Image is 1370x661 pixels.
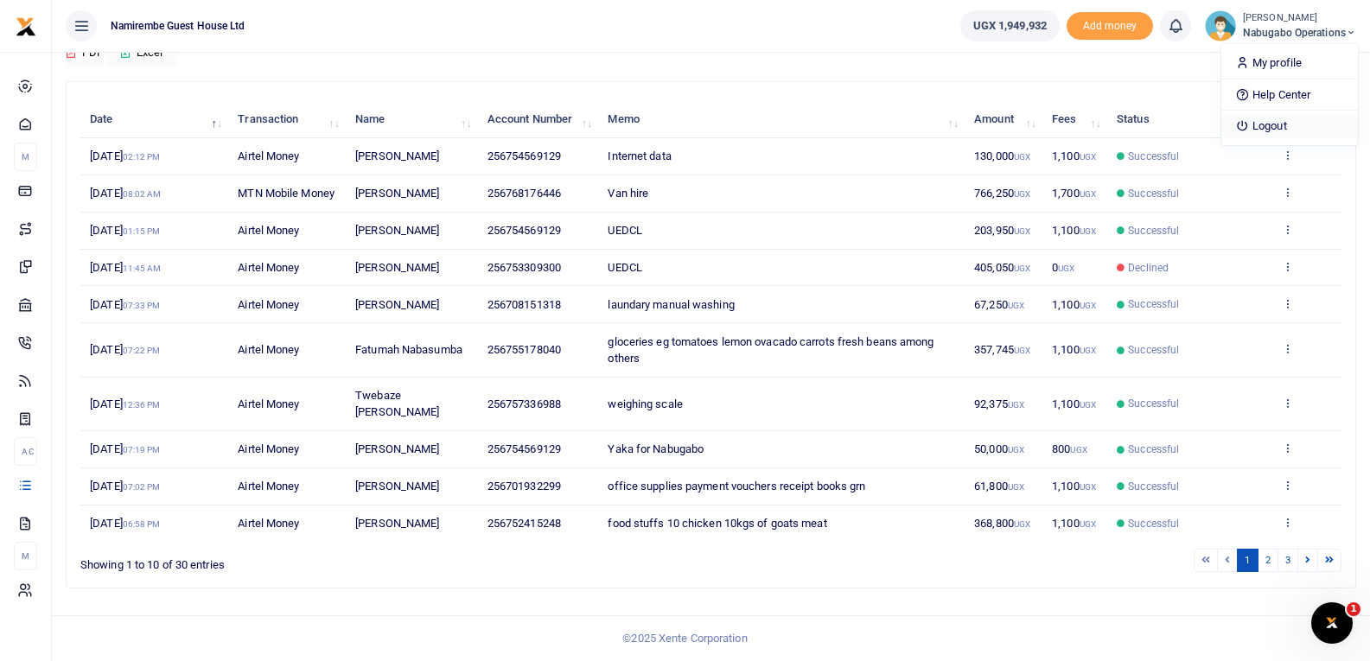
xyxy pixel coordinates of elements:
small: UGX [1080,346,1096,355]
span: [PERSON_NAME] [355,261,439,274]
span: 256754569129 [487,224,561,237]
span: [PERSON_NAME] [355,149,439,162]
small: UGX [1080,301,1096,310]
span: Declined [1128,260,1169,276]
small: UGX [1008,482,1024,492]
small: UGX [1080,519,1096,529]
span: [PERSON_NAME] [355,187,439,200]
span: [DATE] [90,261,161,274]
a: 2 [1258,549,1278,572]
span: Airtel Money [238,298,299,311]
small: 11:45 AM [123,264,162,273]
span: Twebaze [PERSON_NAME] [355,389,439,419]
span: 1,100 [1052,224,1096,237]
span: [PERSON_NAME] [355,224,439,237]
th: Date: activate to sort column descending [80,101,228,138]
span: 1,100 [1052,517,1096,530]
span: MTN Mobile Money [238,187,335,200]
span: Successful [1128,442,1179,457]
li: Toup your wallet [1067,12,1153,41]
small: 02:12 PM [123,152,161,162]
small: 01:15 PM [123,226,161,236]
span: Airtel Money [238,397,299,410]
span: 61,800 [974,480,1024,493]
th: Memo: activate to sort column ascending [598,101,965,138]
small: UGX [1014,346,1030,355]
small: 07:19 PM [123,445,161,454]
span: 256757336988 [487,397,561,410]
img: profile-user [1205,10,1236,41]
small: UGX [1014,519,1030,529]
span: [DATE] [90,397,160,410]
a: profile-user [PERSON_NAME] Nabugabo operations [1205,10,1356,41]
th: Transaction: activate to sort column ascending [228,101,346,138]
a: 3 [1278,549,1298,572]
small: UGX [1058,264,1074,273]
small: UGX [1080,226,1096,236]
iframe: Intercom live chat [1311,602,1353,644]
small: 12:36 PM [123,400,161,410]
span: 130,000 [974,149,1030,162]
span: 1,100 [1052,480,1096,493]
span: Airtel Money [238,480,299,493]
small: UGX [1014,189,1030,199]
span: 1,100 [1052,397,1096,410]
small: UGX [1008,301,1024,310]
span: 256753309300 [487,261,561,274]
small: UGX [1008,445,1024,454]
span: Airtel Money [238,261,299,274]
th: Fees: activate to sort column ascending [1042,101,1107,138]
span: 405,050 [974,261,1030,274]
span: Airtel Money [238,442,299,455]
span: 256708151318 [487,298,561,311]
span: 1 [1347,602,1360,616]
small: UGX [1014,226,1030,236]
th: Status: activate to sort column ascending [1107,101,1272,138]
span: [PERSON_NAME] [355,298,439,311]
span: 0 [1052,261,1074,274]
small: 07:02 PM [123,482,161,492]
small: UGX [1008,400,1024,410]
small: UGX [1080,482,1096,492]
span: UEDCL [608,261,642,274]
a: Help Center [1221,83,1358,107]
span: Airtel Money [238,343,299,356]
span: UEDCL [608,224,642,237]
a: 1 [1237,549,1258,572]
a: My profile [1221,51,1358,75]
span: Successful [1128,516,1179,531]
small: 06:58 PM [123,519,161,529]
span: UGX 1,949,932 [973,17,1047,35]
li: M [14,143,37,171]
a: Add money [1067,18,1153,31]
span: food stuffs 10 chicken 10kgs of goats meat [608,517,826,530]
a: logo-small logo-large logo-large [16,19,36,32]
th: Amount: activate to sort column ascending [965,101,1042,138]
span: 256754569129 [487,149,561,162]
span: Van hire [608,187,648,200]
span: [DATE] [90,343,160,356]
small: 07:33 PM [123,301,161,310]
span: Nabugabo operations [1243,25,1356,41]
a: UGX 1,949,932 [960,10,1060,41]
span: laundary manual washing [608,298,734,311]
small: [PERSON_NAME] [1243,11,1356,26]
span: 50,000 [974,442,1024,455]
span: 800 [1052,442,1087,455]
li: Ac [14,437,37,466]
th: Name: activate to sort column ascending [346,101,478,138]
span: Namirembe Guest House Ltd [104,18,252,34]
li: Wallet ballance [953,10,1067,41]
span: 256768176446 [487,187,561,200]
span: 368,800 [974,517,1030,530]
span: gloceries eg tomatoes lemon ovacado carrots fresh beans among others [608,335,934,365]
span: [DATE] [90,480,160,493]
span: [DATE] [90,517,160,530]
small: UGX [1014,264,1030,273]
span: 256755178040 [487,343,561,356]
small: 07:22 PM [123,346,161,355]
span: [DATE] [90,224,160,237]
a: Logout [1221,114,1358,138]
span: 1,700 [1052,187,1096,200]
span: Internet data [608,149,671,162]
